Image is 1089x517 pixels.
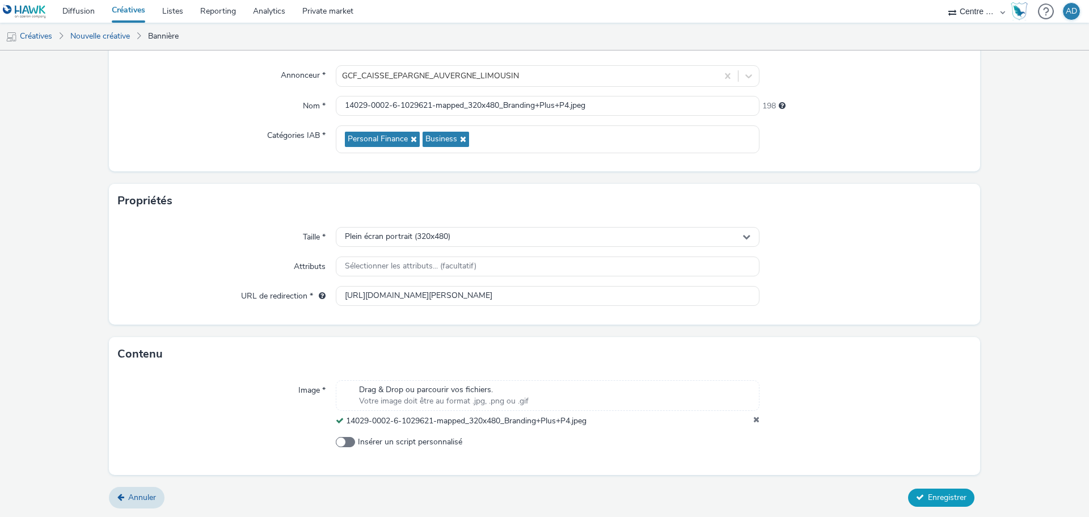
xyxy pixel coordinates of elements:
span: Business [425,134,457,144]
button: Enregistrer [908,489,974,507]
span: Drag & Drop ou parcourir vos fichiers. [359,384,529,396]
input: url... [336,286,759,306]
img: undefined Logo [3,5,47,19]
label: Attributs [289,257,330,272]
label: Taille * [298,227,330,243]
img: mobile [6,31,17,43]
input: Nom [336,96,759,116]
a: Nouvelle créative [65,23,136,50]
label: URL de redirection * [237,286,330,302]
h3: Contenu [117,346,163,363]
div: L'URL de redirection sera utilisée comme URL de validation avec certains SSP et ce sera l'URL de ... [313,291,326,302]
img: Hawk Academy [1011,2,1028,20]
span: Plein écran portrait (320x480) [345,232,450,242]
a: Annuler [109,487,164,508]
span: Sélectionner les attributs... (facultatif) [345,262,476,271]
label: Annonceur * [276,65,330,81]
span: Insérer un script personnalisé [358,436,462,448]
span: Annuler [128,492,156,503]
span: 198 [762,100,776,112]
a: Bannière [142,23,184,50]
span: 14029-0002-6-1029621-mapped_320x480_Branding+Plus+P4.jpeg [346,415,586,426]
span: Enregistrer [928,492,966,503]
div: 255 caractères maximum [779,100,786,112]
label: Nom * [298,96,330,112]
div: AD [1066,3,1077,20]
label: Image * [294,380,330,396]
label: Catégories IAB * [263,125,330,141]
a: Hawk Academy [1011,2,1032,20]
h3: Propriétés [117,192,172,209]
span: Personal Finance [348,134,408,144]
span: Votre image doit être au format .jpg, .png ou .gif [359,396,529,407]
